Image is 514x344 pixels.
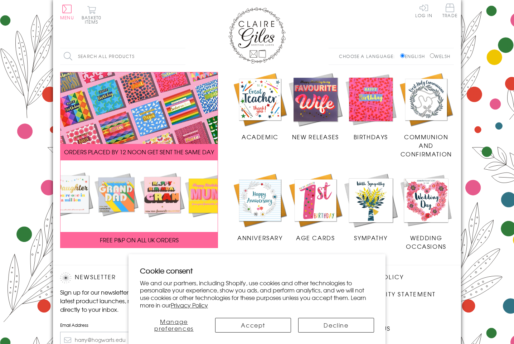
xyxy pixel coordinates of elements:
label: Email Address [60,322,182,328]
span: Sympathy [354,233,387,242]
input: Search [178,48,185,64]
input: English [400,53,405,58]
p: Sign up for our newsletter to receive the latest product launches, news and offers directly to yo... [60,288,182,314]
input: Welsh [430,53,435,58]
h2: Newsletter [60,272,182,283]
a: Communion and Confirmation [398,72,454,159]
span: Academic [242,132,278,141]
a: Academic [232,72,288,141]
p: Choose a language: [339,53,399,59]
span: Manage preferences [154,317,194,333]
span: Wedding Occasions [406,233,446,251]
button: Manage preferences [140,318,208,333]
span: Trade [442,4,457,18]
button: Menu [60,5,74,20]
img: Claire Giles Greetings Cards [228,7,286,64]
span: Menu [60,14,74,21]
p: We and our partners, including Shopify, use cookies and other technologies to personalize your ex... [140,279,374,309]
span: FREE P&P ON ALL UK ORDERS [100,236,179,244]
a: Trade [442,4,457,19]
span: Age Cards [296,233,335,242]
button: Basket0 items [82,6,101,24]
a: Anniversary [232,173,288,242]
span: 0 items [85,14,101,25]
a: Sympathy [343,173,399,242]
span: Anniversary [237,233,283,242]
input: Search all products [60,48,185,64]
h2: Cookie consent [140,266,374,276]
a: Birthdays [343,72,399,141]
span: New Releases [292,132,339,141]
button: Accept [215,318,291,333]
button: Decline [298,318,374,333]
a: Accessibility Statement [347,290,436,299]
a: Age Cards [288,173,343,242]
span: ORDERS PLACED BY 12 NOON GET SENT THE SAME DAY [64,147,214,156]
a: New Releases [288,72,343,141]
label: Welsh [430,53,450,59]
a: Privacy Policy [171,301,208,309]
span: Birthdays [354,132,388,141]
a: Wedding Occasions [398,173,454,251]
span: Communion and Confirmation [401,132,452,158]
label: English [400,53,428,59]
a: Log In [415,4,432,18]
